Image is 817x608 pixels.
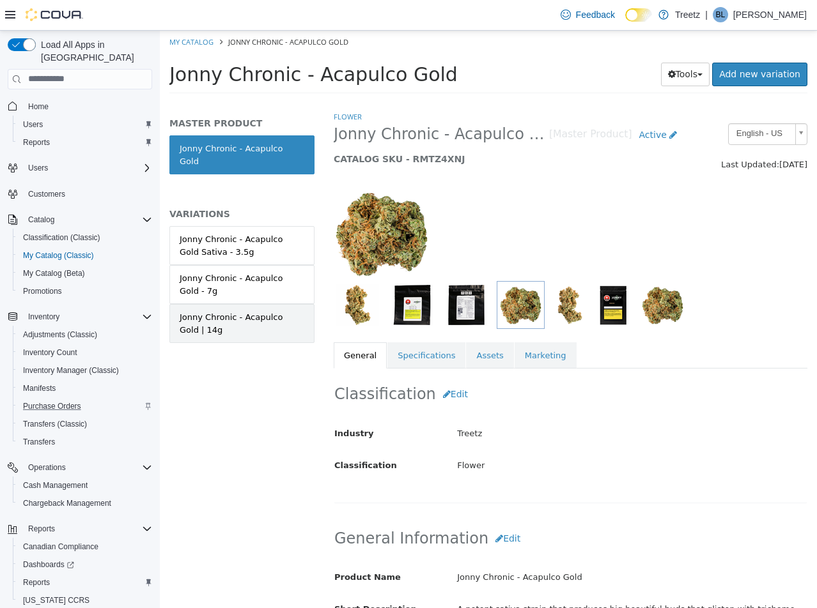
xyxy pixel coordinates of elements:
[619,129,648,139] span: [DATE]
[18,266,90,281] a: My Catalog (Beta)
[389,99,472,109] small: [Master Product]
[23,480,88,490] span: Cash Management
[23,137,50,148] span: Reports
[733,7,807,22] p: [PERSON_NAME]
[10,105,155,144] a: Jonny Chronic - Acapulco Gold
[23,437,55,447] span: Transfers
[13,538,157,556] button: Canadian Compliance
[23,542,98,552] span: Canadian Compliance
[18,381,152,396] span: Manifests
[28,462,66,473] span: Operations
[329,496,368,520] button: Edit
[18,117,48,132] a: Users
[18,284,152,299] span: Promotions
[18,416,152,432] span: Transfers (Classic)
[18,593,152,608] span: Washington CCRS
[18,575,55,590] a: Reports
[23,212,59,227] button: Catalog
[18,539,104,554] a: Canadian Compliance
[18,434,60,450] a: Transfers
[13,264,157,282] button: My Catalog (Beta)
[18,539,152,554] span: Canadian Compliance
[3,520,157,538] button: Reports
[18,496,116,511] a: Chargeback Management
[13,433,157,451] button: Transfers
[28,215,54,225] span: Catalog
[23,559,74,570] span: Dashboards
[23,498,111,508] span: Chargeback Management
[18,363,152,378] span: Inventory Manager (Classic)
[13,556,157,574] a: Dashboards
[716,7,726,22] span: BL
[18,345,82,360] a: Inventory Count
[18,399,86,414] a: Purchase Orders
[175,574,257,583] span: Short Description
[23,309,65,324] button: Inventory
[705,7,708,22] p: |
[10,6,54,16] a: My Catalog
[18,575,152,590] span: Reports
[28,102,49,112] span: Home
[23,99,54,114] a: Home
[36,38,152,64] span: Load All Apps in [GEOGRAPHIC_DATA]
[18,266,152,281] span: My Catalog (Beta)
[18,434,152,450] span: Transfers
[13,415,157,433] button: Transfers (Classic)
[552,32,648,56] a: Add new variation
[23,309,152,324] span: Inventory
[18,117,152,132] span: Users
[175,398,214,407] span: Industry
[23,232,100,243] span: Classification (Classic)
[13,379,157,397] button: Manifests
[10,33,298,55] span: Jonny Chronic - Acapulco Gold
[18,478,152,493] span: Cash Management
[3,308,157,326] button: Inventory
[23,383,56,393] span: Manifests
[18,399,152,414] span: Purchase Orders
[625,8,652,22] input: Dark Mode
[23,577,50,588] span: Reports
[18,248,152,263] span: My Catalog (Classic)
[10,87,155,98] h5: MASTER PRODUCT
[23,365,119,376] span: Inventory Manager (Classic)
[13,397,157,415] button: Purchase Orders
[174,312,227,338] a: General
[174,123,524,134] h5: CATALOG SKU - RMTZ4XNJ
[23,160,152,176] span: Users
[18,248,99,263] a: My Catalog (Classic)
[175,542,241,551] span: Product Name
[13,574,157,591] button: Reports
[276,352,315,376] button: Edit
[18,327,152,342] span: Adjustments (Classic)
[13,116,157,133] button: Users
[3,97,157,116] button: Home
[13,229,157,247] button: Classification (Classic)
[18,135,55,150] a: Reports
[23,330,97,340] span: Adjustments (Classic)
[23,460,152,475] span: Operations
[18,230,152,245] span: Classification (Classic)
[18,230,105,245] a: Classification (Classic)
[18,557,152,572] span: Dashboards
[23,521,60,536] button: Reports
[175,352,647,376] h2: Classification
[288,424,657,446] div: Flower
[18,593,95,608] a: [US_STATE] CCRS
[28,189,65,199] span: Customers
[23,119,43,130] span: Users
[18,284,67,299] a: Promotions
[26,8,83,21] img: Cova
[28,524,55,534] span: Reports
[175,496,647,520] h2: General Information
[18,557,79,572] a: Dashboards
[23,186,70,202] a: Customers
[20,202,144,227] div: Jonny Chronic - Acapulco Gold Sativa - 3.5g
[3,185,157,203] button: Customers
[20,241,144,266] div: Jonny Chronic - Acapulco Gold - 7g
[175,430,237,439] span: Classification
[568,93,648,114] a: English - US
[13,247,157,264] button: My Catalog (Classic)
[18,381,61,396] a: Manifests
[23,401,81,411] span: Purchase Orders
